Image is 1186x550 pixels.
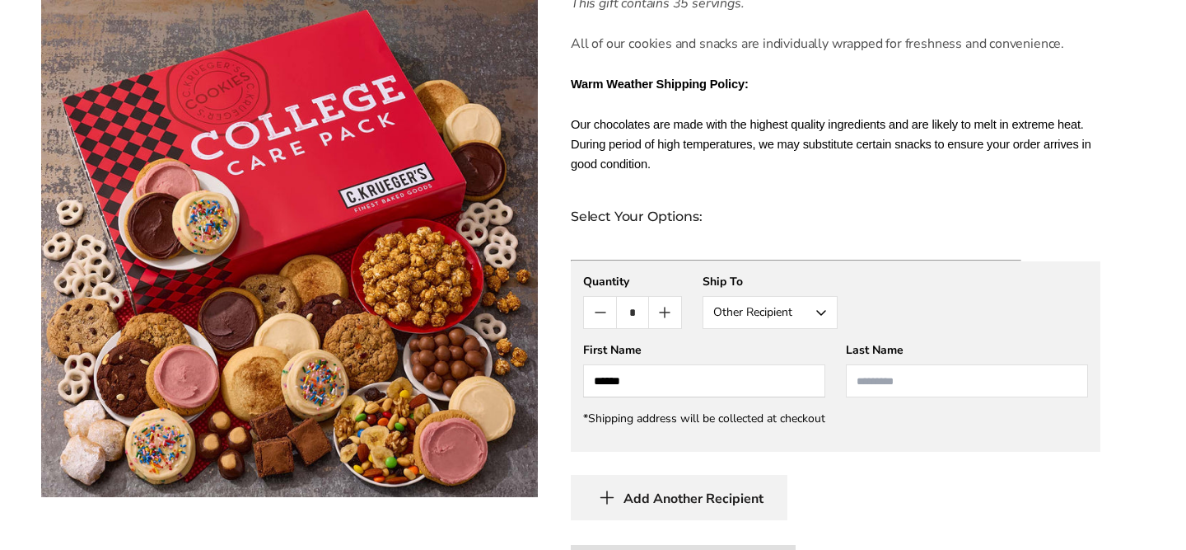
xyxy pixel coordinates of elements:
[703,296,838,329] button: Other Recipient
[571,34,1100,54] p: All of our cookies and snacks are individually wrapped for freshness and convenience.
[571,118,1091,171] span: Our chocolates are made with the highest quality ingredients and are likely to melt in extreme he...
[583,364,825,397] input: First Name
[649,297,681,328] button: Count plus
[623,491,763,507] span: Add Another Recipient
[583,342,825,358] div: First Name
[571,207,1100,227] div: Select Your Options:
[571,261,1100,452] gfm-form: New recipient
[13,487,170,537] iframe: Sign Up via Text for Offers
[703,274,838,289] div: Ship To
[846,364,1088,397] input: Last Name
[571,475,787,520] button: Add Another Recipient
[616,297,648,328] input: Quantity
[846,342,1088,358] div: Last Name
[583,411,1088,426] div: *Shipping address will be collected at checkout
[571,78,749,91] span: Warm Weather Shipping Policy:
[584,297,616,328] button: Count minus
[583,274,682,289] div: Quantity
